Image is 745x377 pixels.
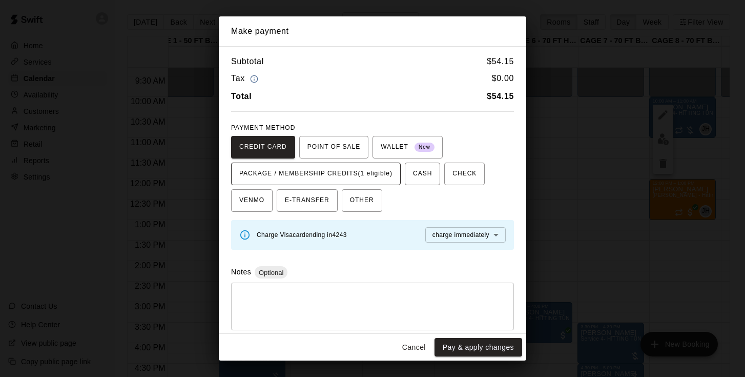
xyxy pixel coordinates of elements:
[231,124,295,131] span: PAYMENT METHOD
[398,338,430,357] button: Cancel
[231,189,273,212] button: VENMO
[434,338,522,357] button: Pay & apply changes
[432,231,489,239] span: charge immediately
[231,268,251,276] label: Notes
[415,141,434,154] span: New
[257,231,347,239] span: Charge Visa card ending in 4243
[487,55,514,68] h6: $ 54.15
[219,16,526,46] h2: Make payment
[381,139,434,155] span: WALLET
[231,136,295,158] button: CREDIT CARD
[413,166,432,182] span: CASH
[277,189,338,212] button: E-TRANSFER
[231,163,401,185] button: PACKAGE / MEMBERSHIP CREDITS(1 eligible)
[405,163,440,185] button: CASH
[487,92,514,101] b: $ 54.15
[492,72,514,86] h6: $ 0.00
[239,192,264,209] span: VENMO
[239,166,392,182] span: PACKAGE / MEMBERSHIP CREDITS (1 eligible)
[239,139,287,155] span: CREDIT CARD
[372,136,443,158] button: WALLET New
[452,166,477,182] span: CHECK
[255,269,287,276] span: Optional
[231,92,252,101] b: Total
[342,189,382,212] button: OTHER
[231,72,261,86] h6: Tax
[307,139,360,155] span: POINT OF SALE
[285,192,329,209] span: E-TRANSFER
[444,163,485,185] button: CHECK
[350,192,374,209] span: OTHER
[231,55,264,68] h6: Subtotal
[299,136,368,158] button: POINT OF SALE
